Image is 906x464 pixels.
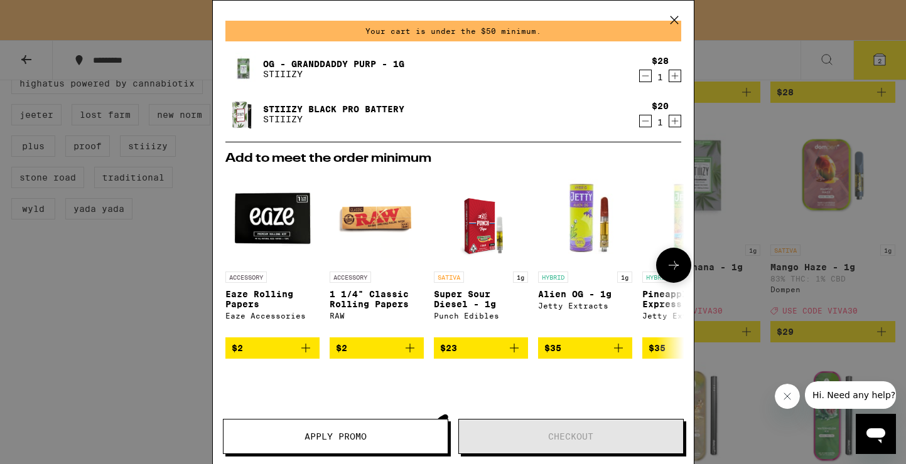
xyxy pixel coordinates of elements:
[263,69,404,79] p: STIIIZY
[652,56,669,66] div: $28
[440,343,457,353] span: $23
[652,117,669,127] div: 1
[330,272,371,283] p: ACCESSORY
[330,171,424,337] a: Open page for 1 1/4" Classic Rolling Papers from RAW
[330,171,424,265] img: RAW - 1 1/4" Classic Rolling Papers
[458,419,684,454] button: Checkout
[263,59,404,69] a: OG - Granddaddy Purp - 1g
[649,343,666,353] span: $35
[330,289,424,309] p: 1 1/4" Classic Rolling Papers
[225,171,320,337] a: Open page for Eaze Rolling Papers from Eaze Accessories
[336,343,347,353] span: $2
[223,419,448,454] button: Apply Promo
[538,171,632,337] a: Open page for Alien OG - 1g from Jetty Extracts
[617,272,632,283] p: 1g
[330,312,424,320] div: RAW
[434,272,464,283] p: SATIVA
[639,70,652,82] button: Decrement
[305,432,367,441] span: Apply Promo
[513,272,528,283] p: 1g
[225,312,320,320] div: Eaze Accessories
[669,115,681,127] button: Increment
[232,343,243,353] span: $2
[652,72,669,82] div: 1
[856,414,896,454] iframe: Button to launch messaging window
[225,51,261,87] img: OG - Granddaddy Purp - 1g
[642,171,736,337] a: Open page for Pineapple Express - 1g from Jetty Extracts
[444,171,517,265] img: Punch Edibles - Super Sour Diesel - 1g
[669,70,681,82] button: Increment
[434,337,528,359] button: Add to bag
[434,171,528,337] a: Open page for Super Sour Diesel - 1g from Punch Edibles
[642,337,736,359] button: Add to bag
[538,272,568,283] p: HYBRID
[225,97,261,132] img: STIIIZY Black Pro Battery
[538,337,632,359] button: Add to bag
[263,104,404,114] a: STIIIZY Black Pro Battery
[652,101,669,111] div: $20
[775,384,800,409] iframe: Close message
[639,115,652,127] button: Decrement
[642,312,736,320] div: Jetty Extracts
[642,171,736,265] img: Jetty Extracts - Pineapple Express - 1g
[434,289,528,309] p: Super Sour Diesel - 1g
[538,302,632,310] div: Jetty Extracts
[225,337,320,359] button: Add to bag
[548,432,593,441] span: Checkout
[263,114,404,124] p: STIIIZY
[642,272,672,283] p: HYBRID
[538,289,632,299] p: Alien OG - 1g
[538,171,632,265] img: Jetty Extracts - Alien OG - 1g
[642,289,736,309] p: Pineapple Express - 1g
[225,171,320,265] img: Eaze Accessories - Eaze Rolling Papers
[544,343,561,353] span: $35
[225,152,681,165] h2: Add to meet the order minimum
[225,21,681,41] div: Your cart is under the $50 minimum.
[805,381,896,409] iframe: Message from company
[330,337,424,359] button: Add to bag
[225,289,320,309] p: Eaze Rolling Papers
[434,312,528,320] div: Punch Edibles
